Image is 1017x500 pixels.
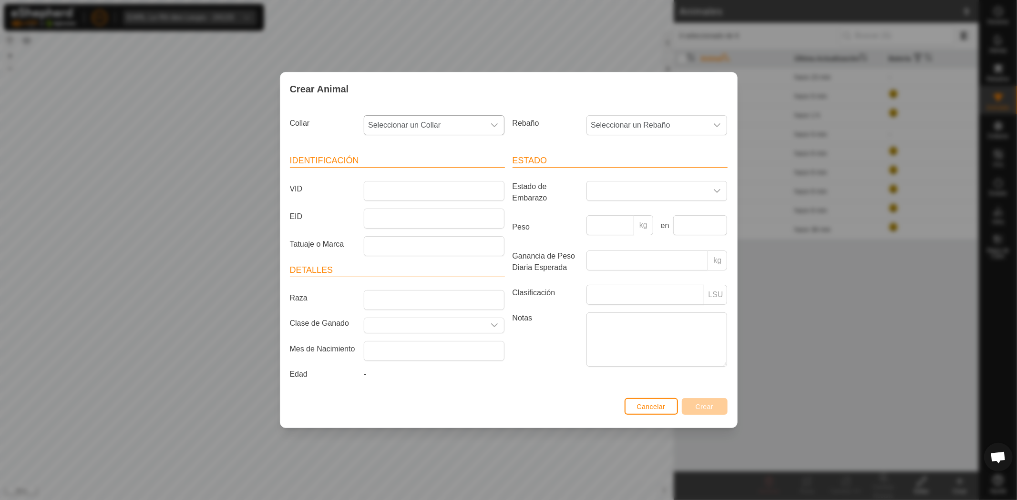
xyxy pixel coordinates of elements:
label: EID [286,209,360,225]
div: dropdown trigger [708,116,727,135]
span: Cancelar [637,403,666,410]
div: Chat abierto [984,443,1013,471]
header: Identificación [290,154,505,168]
button: Crear [682,398,728,415]
header: Estado [513,154,728,168]
label: Rebaño [509,115,583,131]
p-inputgroup-addon: kg [708,250,727,270]
label: Clasificación [509,285,583,301]
label: Estado de Embarazo [509,181,583,204]
button: Cancelar [625,398,678,415]
label: Mes de Nacimiento [286,341,360,357]
span: Crear [696,403,714,410]
span: Crear Animal [290,82,349,96]
p-inputgroup-addon: LSU [704,285,727,305]
label: Ganancia de Peso Diaria Esperada [509,250,583,273]
span: Seleccionar un Collar [364,116,485,135]
div: dropdown trigger [485,318,504,333]
label: Collar [286,115,360,131]
header: Detalles [290,264,505,277]
div: dropdown trigger [708,181,727,200]
label: Peso [509,215,583,239]
label: Tatuaje o Marca [286,236,360,252]
span: Seleccionar un Rebaño [587,116,708,135]
label: Clase de Ganado [286,318,360,330]
label: Edad [286,369,360,380]
div: dropdown trigger [485,116,504,135]
label: Raza [286,290,360,306]
label: VID [286,181,360,197]
label: en [657,220,669,231]
p-inputgroup-addon: kg [634,215,653,235]
label: Notas [509,312,583,366]
span: - [364,370,366,378]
